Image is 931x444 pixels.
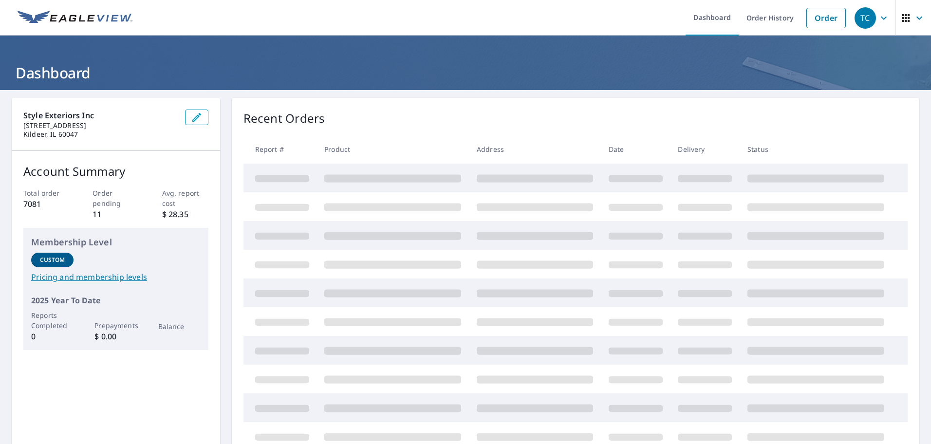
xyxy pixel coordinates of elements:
th: Address [469,135,601,164]
th: Status [740,135,892,164]
th: Delivery [670,135,740,164]
p: Account Summary [23,163,208,180]
p: Membership Level [31,236,201,249]
p: Balance [158,321,201,332]
p: 0 [31,331,74,342]
p: Kildeer, IL 60047 [23,130,177,139]
p: 11 [93,208,139,220]
p: Reports Completed [31,310,74,331]
p: $ 28.35 [162,208,208,220]
a: Pricing and membership levels [31,271,201,283]
p: $ 0.00 [94,331,137,342]
p: Recent Orders [243,110,325,127]
p: [STREET_ADDRESS] [23,121,177,130]
p: Prepayments [94,320,137,331]
p: Style Exteriors Inc [23,110,177,121]
p: 2025 Year To Date [31,295,201,306]
th: Product [317,135,469,164]
p: Custom [40,256,65,264]
p: Total order [23,188,70,198]
img: EV Logo [18,11,132,25]
p: Avg. report cost [162,188,208,208]
p: Order pending [93,188,139,208]
div: TC [855,7,876,29]
p: 7081 [23,198,70,210]
a: Order [806,8,846,28]
th: Report # [243,135,317,164]
th: Date [601,135,670,164]
h1: Dashboard [12,63,919,83]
